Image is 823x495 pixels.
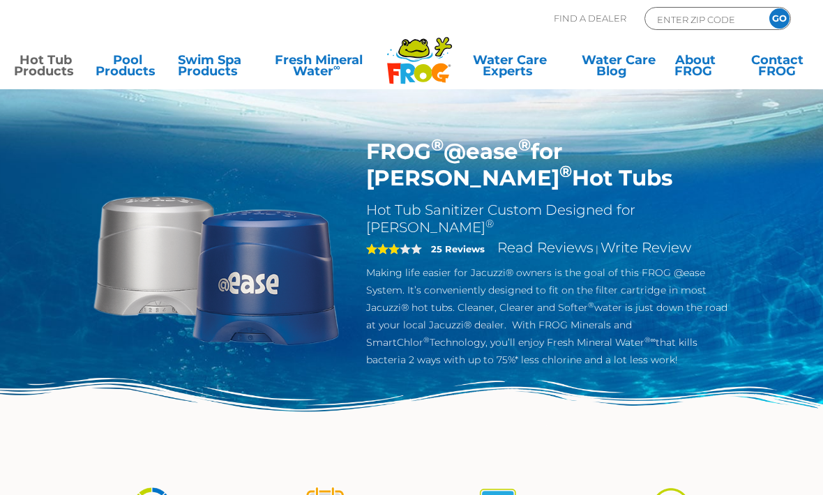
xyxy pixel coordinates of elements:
[497,239,594,256] a: Read Reviews
[366,201,737,236] h2: Hot Tub Sanitizer Custom Designed for [PERSON_NAME]
[746,54,809,82] a: ContactFROG
[333,61,340,73] sup: ∞
[582,54,645,82] a: Water CareBlog
[366,264,737,369] p: Making life easier for Jacuzzi® owners is the goal of this FROG @ease System. It’s conveniently d...
[485,217,494,230] sup: ®
[769,8,790,29] input: GO
[455,54,564,82] a: Water CareExperts
[644,335,656,344] sup: ®∞
[259,54,378,82] a: Fresh MineralWater∞
[366,243,400,254] span: 3
[431,243,485,254] strong: 25 Reviews
[431,135,444,155] sup: ®
[86,138,345,397] img: Sundance-cartridges-2.png
[601,239,691,256] a: Write Review
[96,54,159,82] a: PoolProducts
[554,7,626,30] p: Find A Dealer
[656,11,750,27] input: Zip Code Form
[366,138,737,191] h1: FROG @ease for [PERSON_NAME] Hot Tubs
[588,300,594,310] sup: ®
[14,54,77,82] a: Hot TubProducts
[518,135,531,155] sup: ®
[596,243,598,254] span: |
[178,54,241,82] a: Swim SpaProducts
[664,54,727,82] a: AboutFROG
[423,335,430,344] sup: ®
[559,161,572,181] sup: ®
